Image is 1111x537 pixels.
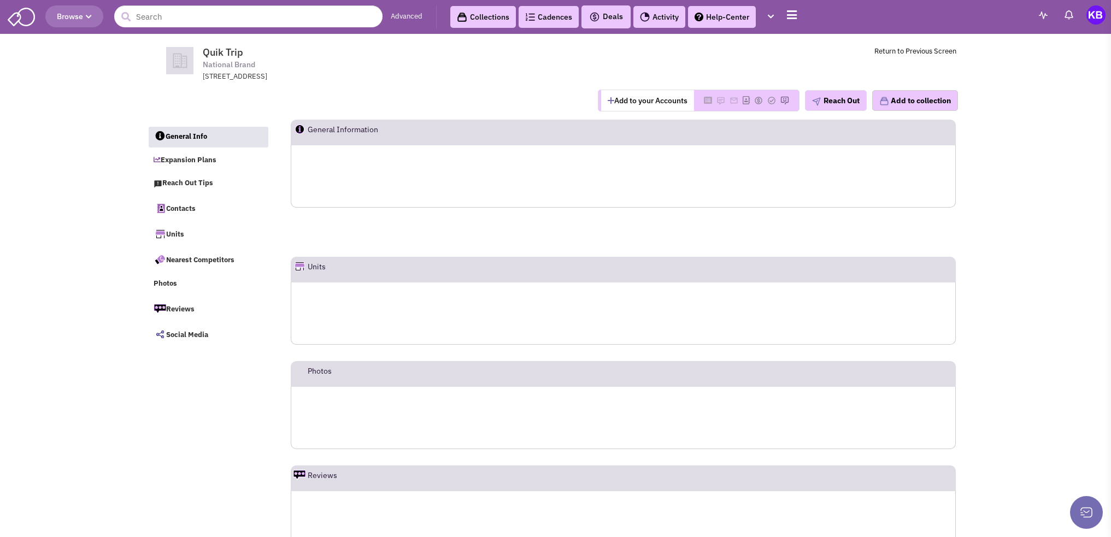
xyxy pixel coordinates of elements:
[874,46,956,56] a: Return to Previous Screen
[149,127,269,147] a: General Info
[308,120,378,144] h2: General Information
[203,72,488,82] div: [STREET_ADDRESS]
[57,11,92,21] span: Browse
[155,47,205,74] img: icon-default-company.png
[730,96,738,105] img: Please add to your accounts
[872,90,958,111] button: Add to collection
[148,197,268,220] a: Contacts
[812,97,821,106] img: plane.png
[519,6,579,28] a: Cadences
[391,11,422,22] a: Advanced
[450,6,516,28] a: Collections
[601,90,694,111] button: Add to your Accounts
[879,96,889,106] img: icon-collection-lavender.png
[148,248,268,271] a: Nearest Competitors
[780,96,789,105] img: Please add to your accounts
[148,173,268,194] a: Reach Out Tips
[148,297,268,320] a: Reviews
[203,46,243,58] span: Quik Trip
[589,11,623,21] span: Deals
[148,323,268,346] a: Social Media
[8,5,35,26] img: SmartAdmin
[45,5,103,27] button: Browse
[308,466,337,490] h2: Reviews
[716,96,725,105] img: Please add to your accounts
[525,13,535,21] img: Cadences_logo.png
[148,274,268,294] a: Photos
[589,10,600,23] img: icon-deals.svg
[148,150,268,171] a: Expansion Plans
[805,90,867,111] button: Reach Out
[688,6,756,28] a: Help-Center
[308,257,326,281] h2: Units
[754,96,763,105] img: Please add to your accounts
[586,10,626,24] button: Deals
[1086,5,1106,25] img: Kaitlyn Bridges
[633,6,685,28] a: Activity
[114,5,383,27] input: Search
[203,59,255,70] span: National Brand
[640,12,650,22] img: Activity.png
[308,362,332,386] h2: Photos
[695,13,703,21] img: help.png
[148,222,268,245] a: Units
[767,96,776,105] img: Please add to your accounts
[457,12,467,22] img: icon-collection-lavender-black.svg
